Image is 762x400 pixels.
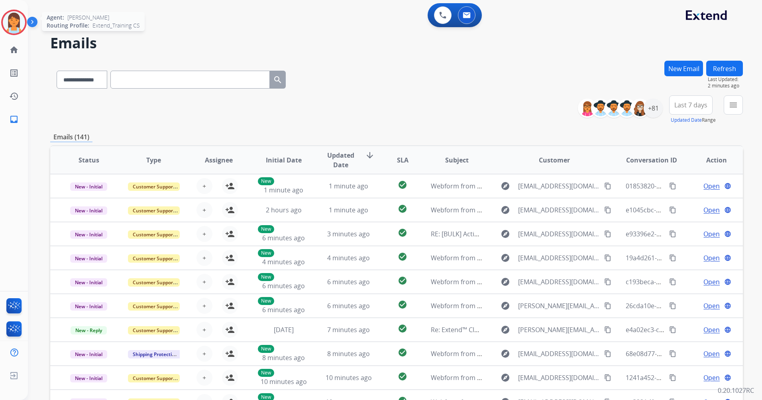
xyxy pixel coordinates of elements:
[327,253,370,262] span: 4 minutes ago
[678,146,743,174] th: Action
[70,302,107,311] span: New - Initial
[703,205,720,215] span: Open
[9,68,19,78] mat-icon: list_alt
[703,301,720,311] span: Open
[431,230,632,238] span: RE: [BULK] Action required: Extend claim approved for replacement
[9,45,19,55] mat-icon: home
[724,182,731,190] mat-icon: language
[669,182,676,190] mat-icon: content_copy
[258,249,274,257] p: New
[70,182,107,191] span: New - Initial
[128,230,180,239] span: Customer Support
[669,326,676,333] mat-icon: content_copy
[718,386,754,395] p: 0.20.1027RC
[365,150,375,160] mat-icon: arrow_downward
[67,14,109,22] span: [PERSON_NAME]
[202,325,206,335] span: +
[202,301,206,311] span: +
[729,100,738,110] mat-icon: menu
[501,373,510,382] mat-icon: explore
[604,230,611,238] mat-icon: content_copy
[225,229,235,239] mat-icon: person_add
[92,22,140,30] span: Extend_Training CS
[604,302,611,309] mat-icon: content_copy
[604,374,611,381] mat-icon: content_copy
[518,181,600,191] span: [EMAIL_ADDRESS][DOMAIN_NAME]
[398,204,407,214] mat-icon: check_circle
[70,230,107,239] span: New - Initial
[196,178,212,194] button: +
[431,349,611,358] span: Webform from [EMAIL_ADDRESS][DOMAIN_NAME] on [DATE]
[674,103,707,107] span: Last 7 days
[604,182,611,190] mat-icon: content_copy
[604,278,611,285] mat-icon: content_copy
[644,99,663,118] div: +81
[398,276,407,285] mat-icon: check_circle
[626,206,746,214] span: e1045cbc-d2f3-43a7-854f-341b36332dd4
[431,253,611,262] span: Webform from [EMAIL_ADDRESS][DOMAIN_NAME] on [DATE]
[225,349,235,358] mat-icon: person_add
[225,181,235,191] mat-icon: person_add
[703,349,720,358] span: Open
[398,372,407,381] mat-icon: check_circle
[518,301,600,311] span: [PERSON_NAME][EMAIL_ADDRESS][PERSON_NAME][DOMAIN_NAME]
[501,349,510,358] mat-icon: explore
[196,250,212,266] button: +
[128,302,180,311] span: Customer Support
[202,349,206,358] span: +
[258,369,274,377] p: New
[398,348,407,357] mat-icon: check_circle
[501,277,510,287] mat-icon: explore
[196,346,212,362] button: +
[202,277,206,287] span: +
[323,150,359,170] span: Updated Date
[258,297,274,305] p: New
[196,274,212,290] button: +
[724,302,731,309] mat-icon: language
[703,229,720,239] span: Open
[431,373,611,382] span: Webform from [EMAIL_ADDRESS][DOMAIN_NAME] on [DATE]
[128,374,180,382] span: Customer Support
[669,278,676,285] mat-icon: content_copy
[671,117,716,123] span: Range
[669,230,676,238] mat-icon: content_copy
[431,325,643,334] span: Re: Extend™ Claims - Time to Get Your Replacement: Let’s go shopping!
[202,373,206,382] span: +
[518,229,600,239] span: [EMAIL_ADDRESS][DOMAIN_NAME]
[664,61,703,76] button: New Email
[225,253,235,263] mat-icon: person_add
[604,326,611,333] mat-icon: content_copy
[327,349,370,358] span: 8 minutes ago
[626,325,745,334] span: e4a02ec3-c22b-49fe-b869-68cf1b349a20
[708,83,743,89] span: 2 minutes ago
[398,180,407,190] mat-icon: check_circle
[196,298,212,314] button: +
[329,182,368,190] span: 1 minute ago
[128,182,180,191] span: Customer Support
[669,95,713,115] button: Last 7 days
[225,277,235,287] mat-icon: person_add
[266,155,302,165] span: Initial Date
[225,325,235,335] mat-icon: person_add
[398,228,407,238] mat-icon: check_circle
[262,257,305,266] span: 4 minutes ago
[71,326,107,335] span: New - Reply
[626,182,746,190] span: 01853820-3a93-44c6-a1f2-1948c65b922c
[724,206,731,214] mat-icon: language
[202,229,206,239] span: +
[501,229,510,239] mat-icon: explore
[70,278,107,287] span: New - Initial
[703,325,720,335] span: Open
[258,225,274,233] p: New
[274,325,294,334] span: [DATE]
[47,14,64,22] span: Agent:
[518,373,600,382] span: [EMAIL_ADDRESS][DOMAIN_NAME]
[501,301,510,311] mat-icon: explore
[703,277,720,287] span: Open
[326,373,372,382] span: 10 minutes ago
[258,273,274,281] p: New
[258,177,274,185] p: New
[626,230,744,238] span: e93396e2-3189-4d5f-91cb-fe44ecf28bd3
[225,205,235,215] mat-icon: person_add
[431,277,611,286] span: Webform from [EMAIL_ADDRESS][DOMAIN_NAME] on [DATE]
